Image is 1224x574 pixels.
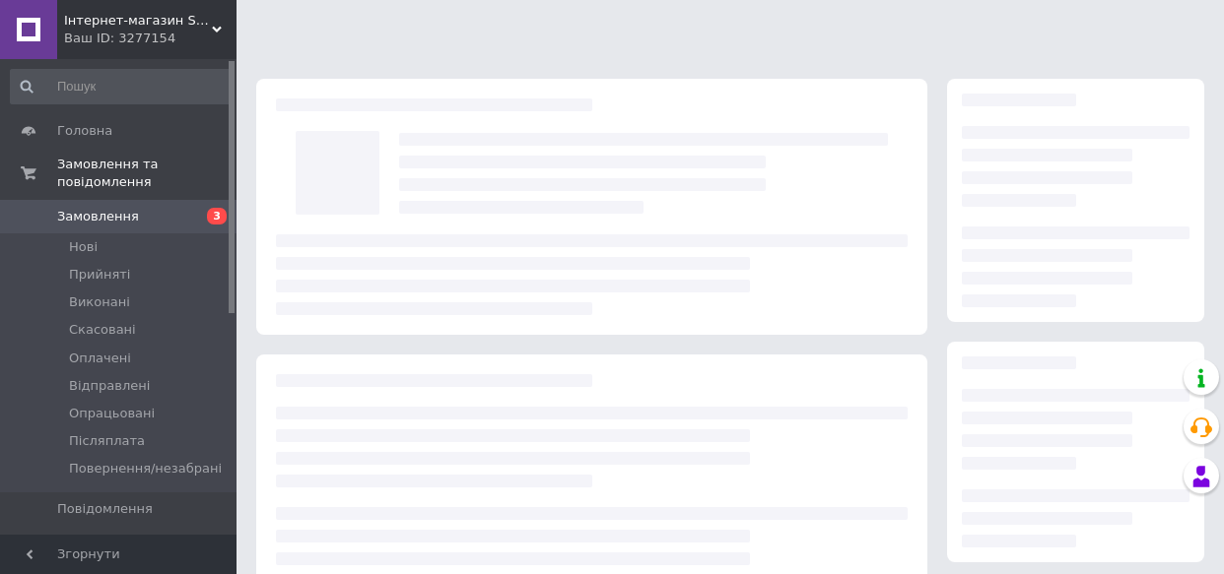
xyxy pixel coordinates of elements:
[69,321,136,339] span: Скасовані
[69,293,130,311] span: Виконані
[69,266,130,284] span: Прийняті
[207,208,227,224] span: 3
[64,30,237,47] div: Ваш ID: 3277154
[10,69,232,104] input: Пошук
[57,122,112,140] span: Головна
[69,405,155,422] span: Опрацьовані
[57,500,153,518] span: Повідомлення
[69,377,150,395] span: Відправлені
[64,12,212,30] span: Інтернет-магазин Setmix
[69,432,145,450] span: Післяплата
[69,350,131,367] span: Оплачені
[57,208,139,225] span: Замовлення
[57,156,237,191] span: Замовлення та повідомлення
[69,460,222,478] span: Повернення/незабрані
[69,238,98,256] span: Нові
